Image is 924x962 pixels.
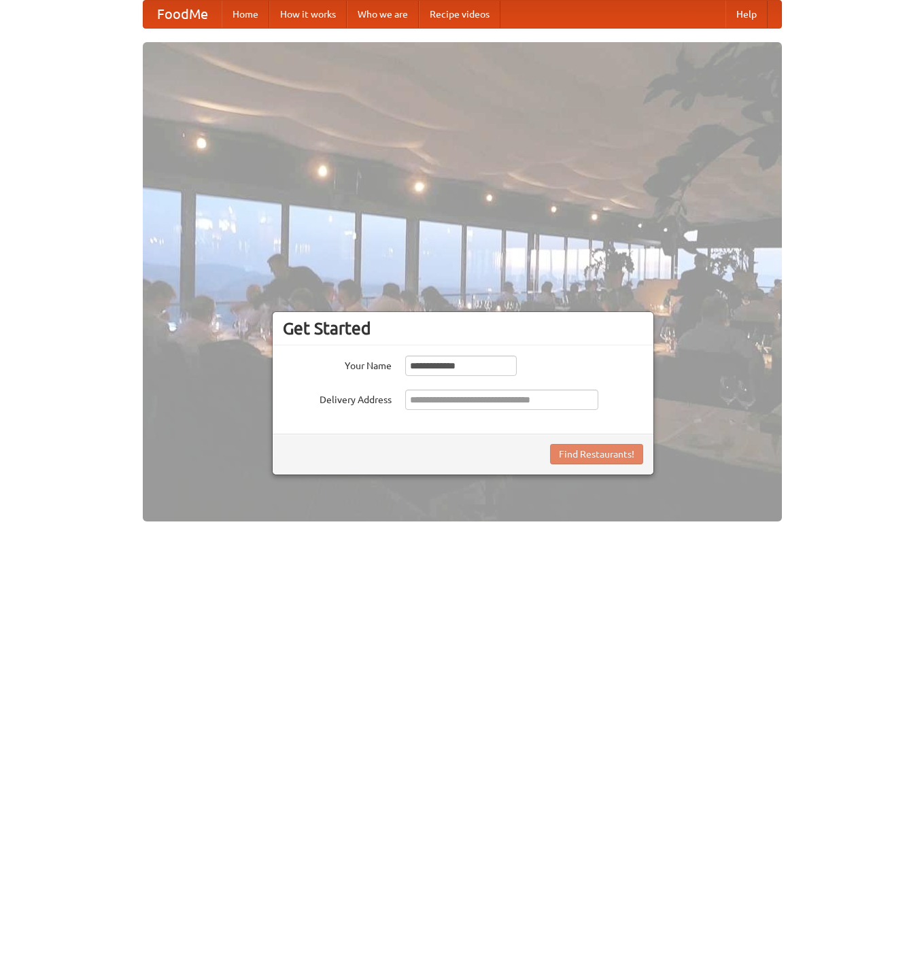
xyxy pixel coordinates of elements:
[143,1,222,28] a: FoodMe
[283,318,643,339] h3: Get Started
[725,1,768,28] a: Help
[283,356,392,373] label: Your Name
[550,444,643,464] button: Find Restaurants!
[222,1,269,28] a: Home
[269,1,347,28] a: How it works
[419,1,500,28] a: Recipe videos
[347,1,419,28] a: Who we are
[283,390,392,407] label: Delivery Address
